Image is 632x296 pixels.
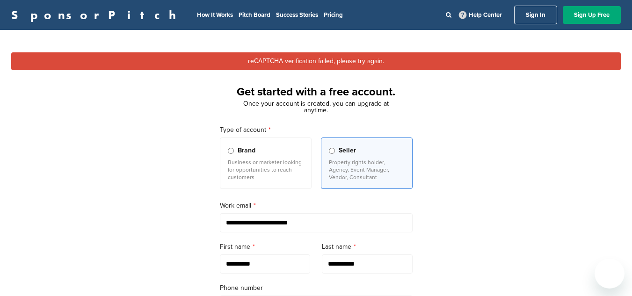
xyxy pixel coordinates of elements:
[197,11,233,19] a: How It Works
[457,9,504,21] a: Help Center
[11,9,182,21] a: SponsorPitch
[220,283,413,293] label: Phone number
[595,259,625,289] iframe: Button to launch messaging window
[220,201,413,211] label: Work email
[324,11,343,19] a: Pricing
[276,11,318,19] a: Success Stories
[563,6,621,24] a: Sign Up Free
[243,100,389,114] span: Once your account is created, you can upgrade at anytime.
[220,125,413,135] label: Type of account
[329,148,335,154] input: Seller Property rights holder, Agency, Event Manager, Vendor, Consultant
[11,52,621,70] div: reCAPTCHA verification failed, please try again.
[239,11,270,19] a: Pitch Board
[339,145,356,156] span: Seller
[329,159,405,181] p: Property rights holder, Agency, Event Manager, Vendor, Consultant
[228,159,304,181] p: Business or marketer looking for opportunities to reach customers
[209,84,424,101] h1: Get started with a free account.
[322,242,413,252] label: Last name
[220,242,311,252] label: First name
[238,145,255,156] span: Brand
[228,148,234,154] input: Brand Business or marketer looking for opportunities to reach customers
[514,6,557,24] a: Sign In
